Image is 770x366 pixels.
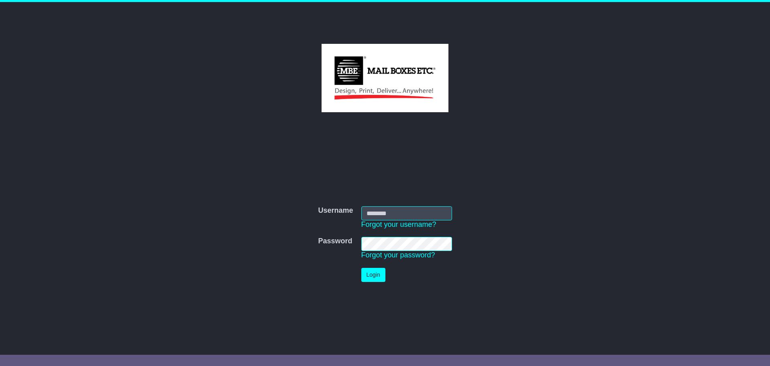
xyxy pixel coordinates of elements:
[361,268,385,282] button: Login
[318,237,352,246] label: Password
[361,251,435,259] a: Forgot your password?
[322,44,448,112] img: MBE Malvern
[318,206,353,215] label: Username
[361,220,436,228] a: Forgot your username?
